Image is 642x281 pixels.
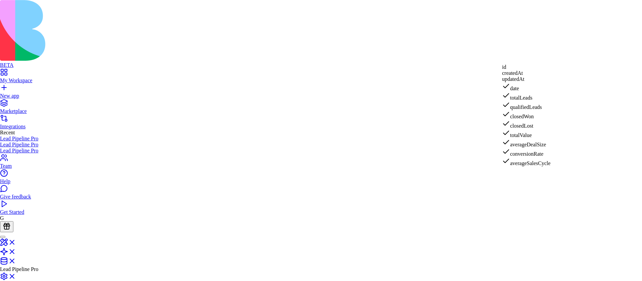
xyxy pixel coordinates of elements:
[502,70,551,76] div: createdAt
[502,157,551,166] div: averageSalesCycle
[502,110,551,120] div: closedWon
[502,129,551,138] div: totalValue
[502,148,551,157] div: conversionRate
[502,82,551,92] div: date
[502,64,551,166] div: Columns
[502,92,551,101] div: totalLeads
[502,76,551,82] div: updatedAt
[502,64,551,70] div: id
[502,138,551,148] div: averageDealSize
[502,101,551,110] div: qualifiedLeads
[502,120,551,129] div: closedLost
